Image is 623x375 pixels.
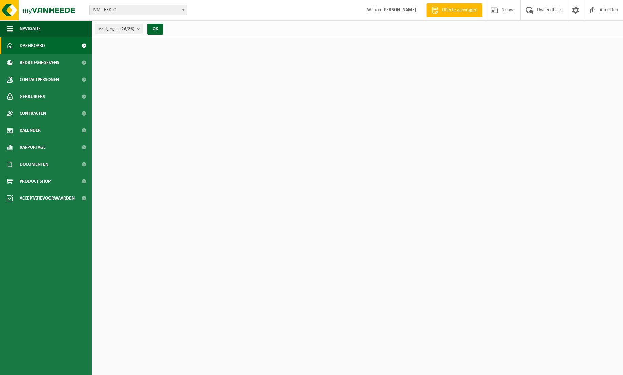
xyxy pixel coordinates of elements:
count: (26/26) [120,27,134,31]
span: Acceptatievoorwaarden [20,190,75,207]
span: Navigatie [20,20,41,37]
span: Gebruikers [20,88,45,105]
span: Dashboard [20,37,45,54]
span: IVM - EEKLO [90,5,187,15]
a: Offerte aanvragen [426,3,482,17]
span: Kalender [20,122,41,139]
span: Vestigingen [99,24,134,34]
button: OK [147,24,163,35]
button: Vestigingen(26/26) [95,24,143,34]
span: Contracten [20,105,46,122]
span: Rapportage [20,139,46,156]
span: Product Shop [20,173,51,190]
span: Contactpersonen [20,71,59,88]
span: Documenten [20,156,48,173]
strong: [PERSON_NAME] [382,7,416,13]
span: Bedrijfsgegevens [20,54,59,71]
span: Offerte aanvragen [440,7,479,14]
